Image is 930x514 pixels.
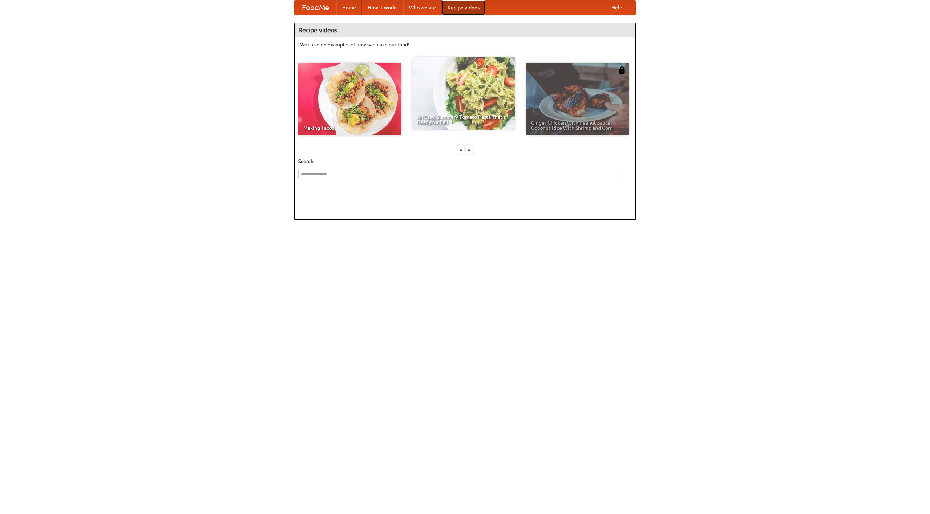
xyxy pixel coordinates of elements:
div: » [466,145,473,154]
a: Recipe videos [442,0,485,15]
span: An Easy, Summery Tomato Pasta That's Ready for Fall [417,114,510,125]
p: Watch some examples of how we make our food! [298,41,632,48]
img: 483408.png [618,66,626,74]
a: Home [336,0,362,15]
a: Help [606,0,628,15]
h5: Search [298,158,632,165]
a: How it works [362,0,403,15]
a: Making Tacos [298,63,401,135]
h4: Recipe videos [295,23,635,37]
span: Making Tacos [303,125,396,130]
a: FoodMe [295,0,336,15]
a: An Easy, Summery Tomato Pasta That's Ready for Fall [412,57,515,130]
div: « [457,145,464,154]
a: Who we are [403,0,442,15]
